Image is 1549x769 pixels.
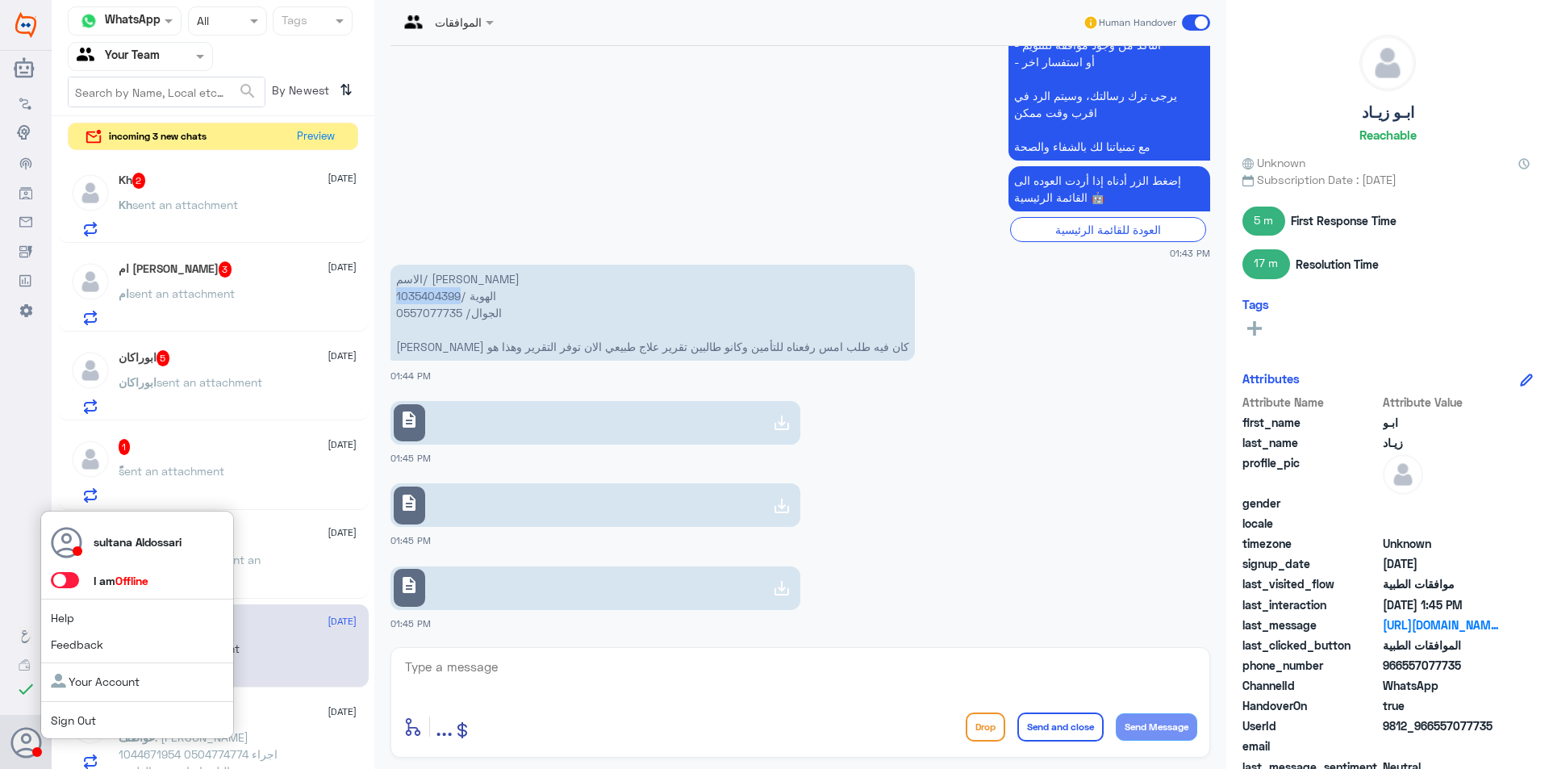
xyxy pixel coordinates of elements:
[15,12,36,38] img: Widebot Logo
[340,77,353,103] i: ⇅
[1242,717,1380,734] span: UserId
[328,349,357,363] span: [DATE]
[51,675,140,688] a: Your Account
[1242,454,1380,491] span: profile_pic
[279,11,307,32] div: Tags
[328,704,357,719] span: [DATE]
[132,173,146,189] span: 2
[119,464,224,478] span: sent an attachment
[1242,616,1380,633] span: last_message
[1383,434,1500,451] span: زيـاد
[119,173,146,189] h5: Kh
[328,437,357,452] span: [DATE]
[1383,616,1500,633] a: [URL][DOMAIN_NAME]
[70,439,111,479] img: defaultAdmin.png
[390,483,800,527] a: description
[1242,297,1269,311] h6: Tags
[265,77,333,109] span: By Newest
[1242,738,1380,754] span: email
[1242,657,1380,674] span: phone_number
[290,123,341,150] button: Preview
[1296,256,1379,273] span: Resolution Time
[70,261,111,302] img: defaultAdmin.png
[10,727,41,758] button: Avatar
[1383,657,1500,674] span: 966557077735
[51,611,74,625] a: Help
[390,401,800,445] a: description
[1242,207,1285,236] span: 5 m
[115,574,148,587] span: Offline
[328,614,357,629] span: [DATE]
[399,493,419,512] span: description
[1383,394,1500,411] span: Attribute Value
[1170,246,1210,260] span: 01:43 PM
[1242,394,1380,411] span: Attribute Name
[238,81,257,101] span: search
[157,375,262,389] span: sent an attachment
[436,712,453,741] span: ...
[1383,495,1500,512] span: null
[1116,713,1197,741] button: Send Message
[1383,535,1500,552] span: Unknown
[328,171,357,186] span: [DATE]
[1099,15,1176,30] span: Human Handover
[1383,637,1500,654] span: الموافقات الطبية
[77,9,101,33] img: whatsapp.png
[1242,495,1380,512] span: gender
[1360,36,1415,90] img: defaultAdmin.png
[1242,535,1380,552] span: timezone
[1010,217,1206,242] div: العودة للقائمة الرئيسية
[399,410,419,429] span: description
[390,265,915,361] p: 8/10/2025, 1:44 PM
[109,129,207,144] span: incoming 3 new chats
[1242,249,1290,278] span: 17 m
[119,261,232,278] h5: ام محمد
[77,44,101,69] img: yourTeam.svg
[1383,555,1500,572] span: 2025-10-07T18:30:49.968Z
[70,350,111,391] img: defaultAdmin.png
[119,198,132,211] span: Kh
[1383,515,1500,532] span: null
[1242,677,1380,694] span: ChannelId
[1383,717,1500,734] span: 9812_966557077735
[1008,166,1210,211] p: 8/10/2025, 1:43 PM
[119,439,131,455] span: 1
[1383,697,1500,714] span: true
[390,618,431,629] span: 01:45 PM
[1291,212,1397,229] span: First Response Time
[399,575,419,595] span: description
[1242,555,1380,572] span: signup_date
[219,261,232,278] span: 3
[119,375,157,389] span: ابوراكان
[119,350,170,366] h5: ابوراكان
[16,679,35,699] i: check
[132,198,238,211] span: sent an attachment
[1242,515,1380,532] span: locale
[1359,127,1417,142] h6: Reachable
[966,713,1005,742] button: Drop
[1242,637,1380,654] span: last_clicked_button
[1242,371,1300,386] h6: Attributes
[390,370,431,381] span: 01:44 PM
[119,439,131,455] h5: ًً
[328,260,357,274] span: [DATE]
[1242,414,1380,431] span: first_name
[1362,103,1414,122] h5: ابـو زيـاد
[436,708,453,745] button: ...
[69,77,265,107] input: Search by Name, Local etc…
[129,286,235,300] span: sent an attachment
[1242,434,1380,451] span: last_name
[1383,454,1423,495] img: defaultAdmin.png
[1383,738,1500,754] span: null
[390,535,431,545] span: 01:45 PM
[1242,596,1380,613] span: last_interaction
[1383,677,1500,694] span: 2
[390,566,800,610] a: description
[1242,697,1380,714] span: HandoverOn
[1017,713,1104,742] button: Send and close
[70,173,111,213] img: defaultAdmin.png
[51,637,103,651] a: Feedback
[1242,171,1533,188] span: Subscription Date : [DATE]
[390,453,431,463] span: 01:45 PM
[1383,414,1500,431] span: ابـو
